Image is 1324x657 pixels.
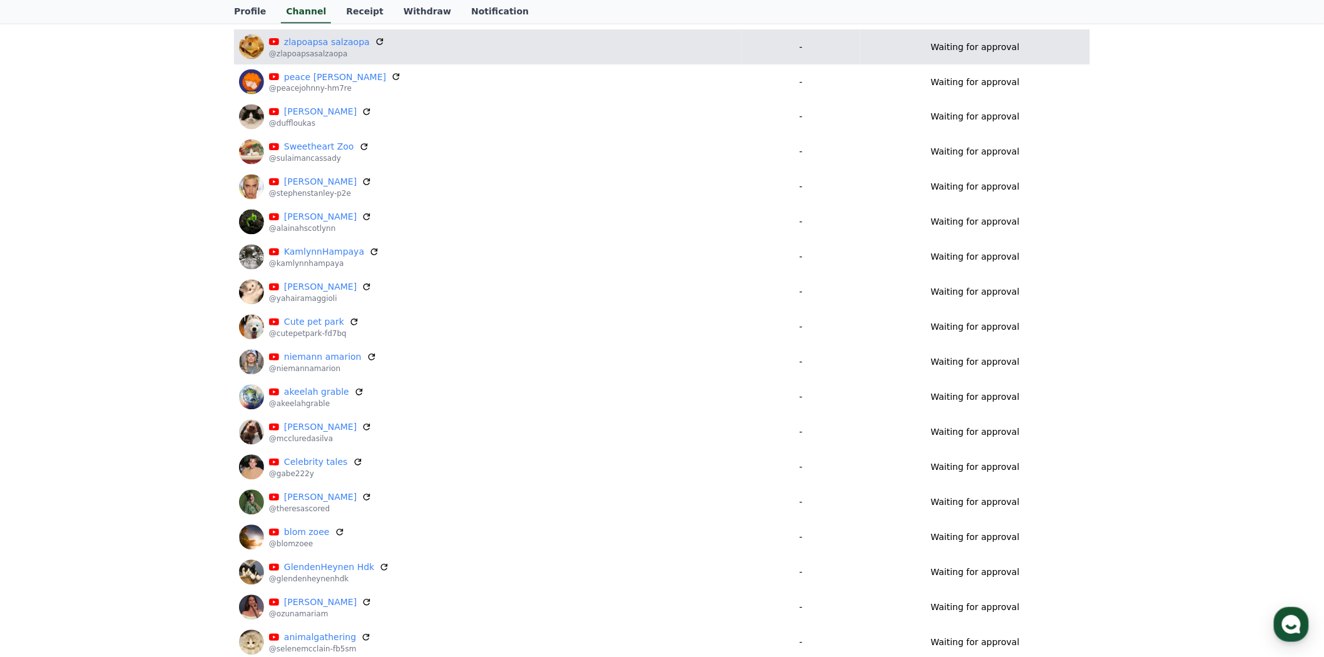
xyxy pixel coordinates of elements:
a: Messages [83,397,161,428]
p: Waiting for approval [931,251,1020,264]
img: Stephen Stanley [239,175,264,200]
img: peace johnny [239,69,264,94]
img: niemann amarion [239,350,264,375]
img: alainah scotlynn [239,210,264,235]
p: Waiting for approval [931,356,1020,369]
a: Celebrity tales [284,456,348,469]
a: KamlynnHampaya [284,246,364,259]
p: - [746,146,856,159]
a: peace [PERSON_NAME] [284,71,386,84]
p: - [746,461,856,474]
a: blom zoee [284,526,330,539]
img: GlendenHeynen Hdk [239,560,264,585]
img: duff loukas [239,104,264,130]
p: Waiting for approval [931,391,1020,404]
p: - [746,181,856,194]
p: Waiting for approval [931,566,1020,579]
img: akeelah grable [239,385,264,410]
img: KamlynnHampaya [239,245,264,270]
img: zlapoapsa salzaopa [239,34,264,59]
a: Sweetheart Zoo [284,141,354,154]
p: - [746,531,856,544]
img: mcclure dasilva [239,420,264,445]
a: [PERSON_NAME] [284,176,357,189]
p: - [746,111,856,124]
p: Waiting for approval [931,461,1020,474]
a: [PERSON_NAME] [284,106,357,119]
p: - [746,251,856,264]
img: Yahaira Maggioli [239,280,264,305]
p: @blomzoee [269,539,345,549]
p: Waiting for approval [931,321,1020,334]
a: [PERSON_NAME] [284,421,357,434]
p: @stephenstanley-p2e [269,189,372,199]
p: Waiting for approval [931,76,1020,89]
p: Waiting for approval [931,181,1020,194]
a: [PERSON_NAME] [284,281,357,294]
p: @glendenheynenhdk [269,574,389,584]
a: Settings [161,397,240,428]
img: Celebrity tales [239,455,264,480]
span: Messages [104,416,141,426]
p: - [746,321,856,334]
a: animalgathering [284,631,356,644]
a: Cute pet park [284,316,344,329]
img: theresasco Red [239,490,264,515]
p: @peacejohnny-hm7re [269,84,401,94]
p: Waiting for approval [931,636,1020,649]
img: blom zoee [239,525,264,550]
p: @zlapoapsasalzaopa [269,49,385,59]
p: Waiting for approval [931,41,1020,54]
p: - [746,426,856,439]
p: @yahairamaggioli [269,294,372,304]
p: - [746,76,856,89]
a: GlendenHeynen Hdk [284,561,374,574]
img: animalgathering [239,630,264,655]
a: [PERSON_NAME] [284,491,357,504]
a: zlapoapsa salzaopa [284,36,370,49]
p: - [746,636,856,649]
p: @ozunamariam [269,609,372,619]
p: - [746,286,856,299]
a: niemann amarion [284,351,362,364]
a: Home [4,397,83,428]
p: @duffloukas [269,119,372,129]
p: Waiting for approval [931,426,1020,439]
p: @kamlynnhampaya [269,259,379,269]
p: Waiting for approval [931,111,1020,124]
img: Cute pet park [239,315,264,340]
p: @alainahscotlynn [269,224,372,234]
p: - [746,566,856,579]
p: Waiting for approval [931,601,1020,614]
p: @cutepetpark-fd7bq [269,329,359,339]
p: @gabe222y [269,469,363,479]
span: Settings [185,415,216,425]
p: Waiting for approval [931,286,1020,299]
p: Waiting for approval [931,496,1020,509]
p: - [746,41,856,54]
p: - [746,391,856,404]
a: [PERSON_NAME] [284,596,357,609]
a: [PERSON_NAME] [284,211,357,224]
img: ozuna mariam [239,595,264,620]
p: @niemannamarion [269,364,377,374]
p: @sulaimancassady [269,154,369,164]
p: @selenemcclain-fb5sm [269,644,371,654]
p: - [746,496,856,509]
p: - [746,216,856,229]
p: @mccluredasilva [269,434,372,444]
p: Waiting for approval [931,531,1020,544]
img: Sweetheart Zoo [239,140,264,165]
span: Home [32,415,54,425]
p: Waiting for approval [931,216,1020,229]
p: - [746,601,856,614]
p: - [746,356,856,369]
p: @theresascored [269,504,372,514]
a: akeelah grable [284,386,349,399]
p: Waiting for approval [931,146,1020,159]
p: @akeelahgrable [269,399,364,409]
